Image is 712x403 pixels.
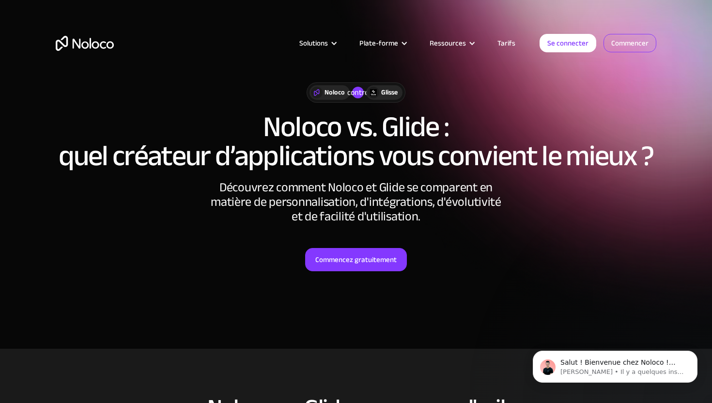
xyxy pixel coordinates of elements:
font: Noloco [325,86,345,99]
font: Plate-forme [359,36,398,50]
a: Tarifs [485,37,527,49]
font: Noloco vs. Glide : [263,100,449,154]
a: Commencer [604,34,656,52]
font: Découvrez comment Noloco et Glide se comparent en matière de personnalisation, d'intégrations, d'... [211,175,501,228]
div: Plate-forme [347,37,418,49]
font: Commencez gratuitement [315,253,397,266]
font: contre [347,85,369,100]
a: Se connecter [540,34,596,52]
font: Ressources [430,36,466,50]
font: Glisse [381,86,398,99]
font: Solutions [299,36,328,50]
a: maison [56,36,114,51]
font: quel créateur d’applications vous convient le mieux ? [59,129,654,183]
a: Commencez gratuitement [305,248,407,271]
font: Tarifs [497,36,515,50]
iframe: Message de notifications d'interphone [518,330,712,398]
font: Se connecter [547,36,588,50]
font: Commencer [611,36,649,50]
div: Ressources [418,37,485,49]
div: Solutions [287,37,347,49]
